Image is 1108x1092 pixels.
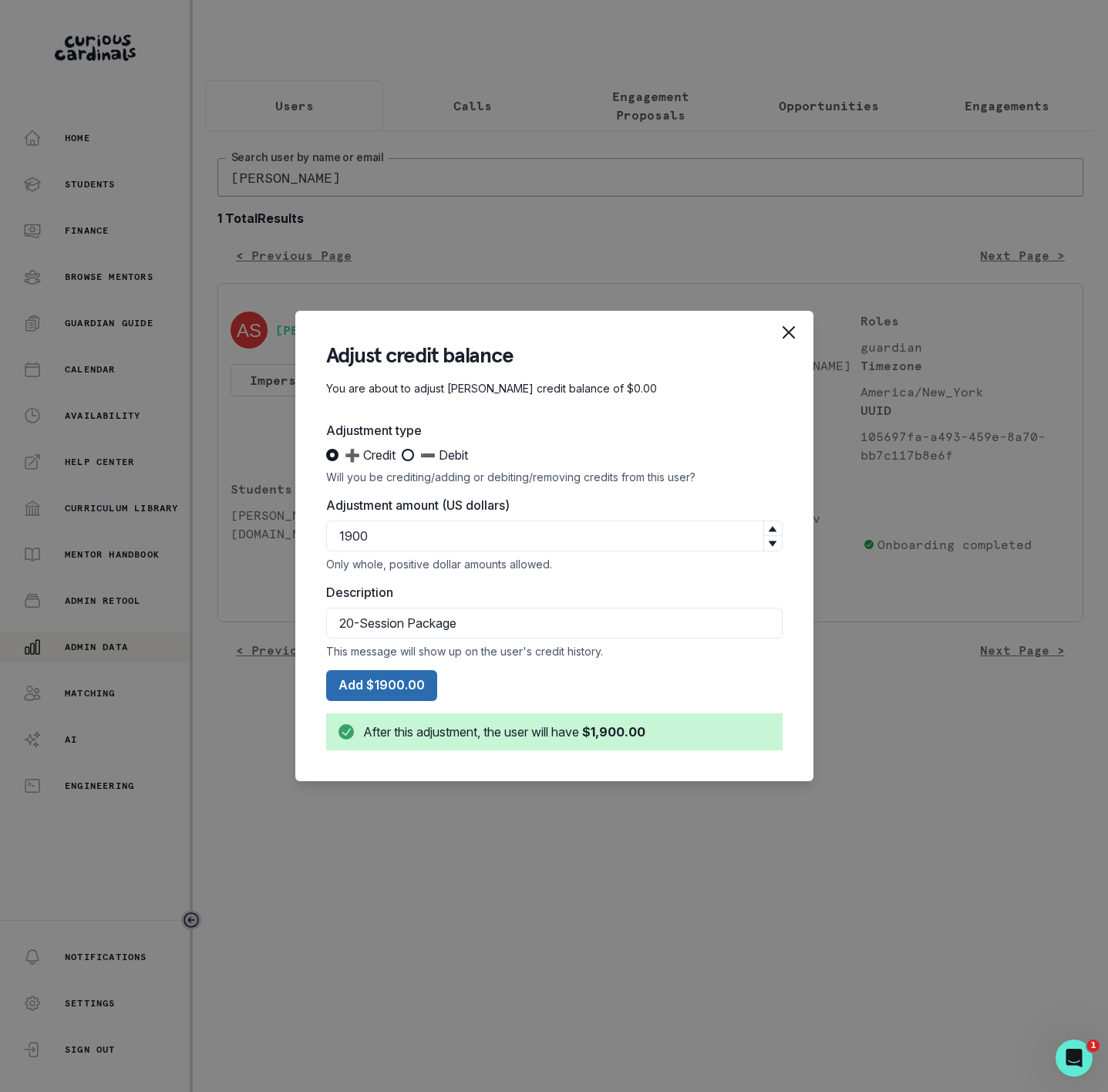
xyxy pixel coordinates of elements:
[582,724,645,740] b: $1,900.00
[326,496,773,514] label: Adjustment amount (US dollars)
[326,342,783,369] header: Adjust credit balance
[326,470,783,484] div: Will you be crediting/adding or debiting/removing credits from this user?
[363,723,645,741] div: After this adjustment, the user will have
[420,446,468,464] span: ➖ Debit
[326,670,437,701] button: Add $1900.00
[773,317,804,348] button: Close
[1087,1040,1100,1052] span: 1
[326,645,783,658] div: This message will show up on the user's credit history.
[326,583,773,602] label: Description
[326,421,773,440] label: Adjustment type
[326,558,783,571] div: Only whole, positive dollar amounts allowed.
[326,381,783,396] p: You are about to adjust [PERSON_NAME] credit balance of $0.00
[345,446,396,464] span: ➕ Credit
[1056,1040,1093,1077] iframe: Intercom live chat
